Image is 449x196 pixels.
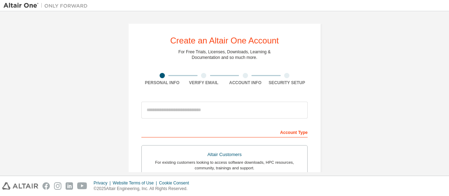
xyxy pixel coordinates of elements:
[159,180,193,186] div: Cookie Consent
[94,180,113,186] div: Privacy
[42,182,50,190] img: facebook.svg
[113,180,159,186] div: Website Terms of Use
[4,2,91,9] img: Altair One
[170,36,279,45] div: Create an Altair One Account
[2,182,38,190] img: altair_logo.svg
[54,182,61,190] img: instagram.svg
[224,80,266,86] div: Account Info
[141,126,308,137] div: Account Type
[146,160,303,171] div: For existing customers looking to access software downloads, HPC resources, community, trainings ...
[146,150,303,160] div: Altair Customers
[266,80,308,86] div: Security Setup
[77,182,87,190] img: youtube.svg
[66,182,73,190] img: linkedin.svg
[183,80,225,86] div: Verify Email
[94,186,193,192] p: © 2025 Altair Engineering, Inc. All Rights Reserved.
[141,80,183,86] div: Personal Info
[179,49,271,60] div: For Free Trials, Licenses, Downloads, Learning & Documentation and so much more.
